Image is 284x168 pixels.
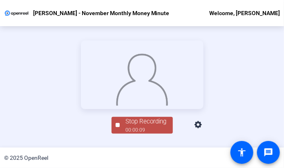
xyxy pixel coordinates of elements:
div: 00:00:09 [126,126,167,134]
img: overlay [116,51,169,106]
div: © 2025 OpenReel [4,154,48,162]
button: Stop Recording00:00:09 [112,117,173,134]
mat-icon: accessibility [237,148,247,157]
p: [PERSON_NAME] - November Monthly Money Minute [33,8,170,18]
mat-icon: message [264,148,273,157]
img: OpenReel logo [4,9,29,17]
div: Welcome, [PERSON_NAME] [209,8,280,18]
div: Stop Recording [126,117,167,126]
